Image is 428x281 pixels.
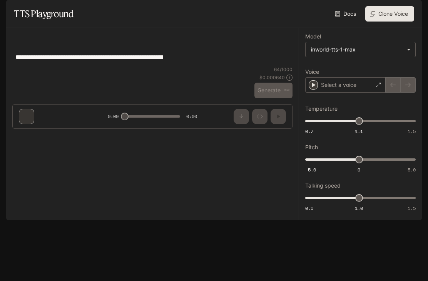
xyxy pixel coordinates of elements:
span: 1.1 [355,128,363,135]
a: Docs [333,6,359,22]
button: open drawer [6,4,20,18]
span: 5.0 [408,166,416,173]
span: 0 [358,166,360,173]
p: Model [305,34,321,39]
p: Temperature [305,106,338,111]
button: Clone Voice [365,6,414,22]
p: 64 / 1000 [274,66,293,73]
p: Talking speed [305,183,341,188]
h1: TTS Playground [14,6,74,22]
p: Select a voice [321,81,356,89]
span: 1.5 [408,205,416,211]
div: inworld-tts-1-max [311,46,403,53]
p: $ 0.000640 [259,74,285,81]
span: 0.7 [305,128,313,135]
div: inworld-tts-1-max [306,42,415,57]
span: 0.5 [305,205,313,211]
p: Voice [305,69,319,75]
p: Pitch [305,145,318,150]
span: 1.5 [408,128,416,135]
span: -5.0 [305,166,316,173]
span: 1.0 [355,205,363,211]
